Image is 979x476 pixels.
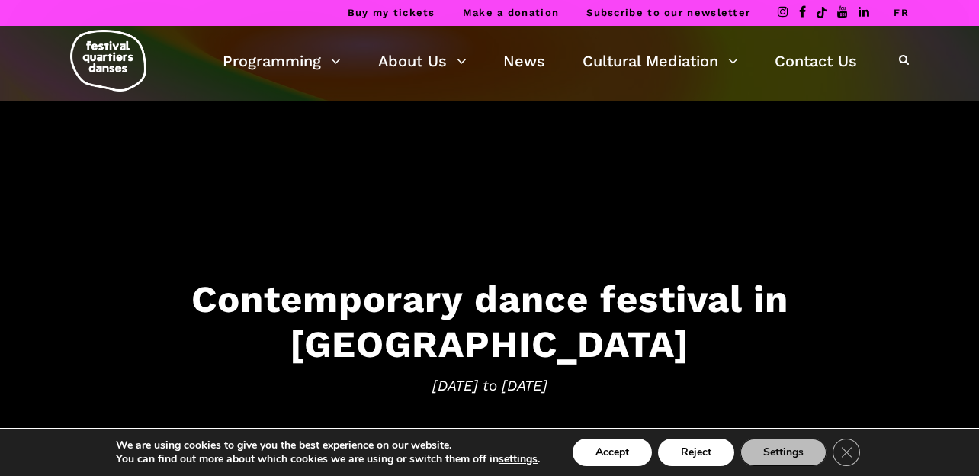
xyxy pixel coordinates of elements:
a: Programming [223,48,341,74]
a: Make a donation [463,7,560,18]
a: Contact Us [775,48,857,74]
p: We are using cookies to give you the best experience on our website. [116,439,540,452]
span: [DATE] to [DATE] [17,374,962,397]
a: Buy my tickets [348,7,435,18]
a: News [503,48,545,74]
img: logo-fqd-med [70,30,146,92]
button: Settings [740,439,827,466]
button: Reject [658,439,734,466]
button: Close GDPR Cookie Banner [833,439,860,466]
p: You can find out more about which cookies we are using or switch them off in . [116,452,540,466]
button: settings [499,452,538,466]
h3: Contemporary dance festival in [GEOGRAPHIC_DATA] [17,277,962,367]
a: About Us [378,48,467,74]
a: Subscribe to our newsletter [586,7,750,18]
a: FR [894,7,909,18]
button: Accept [573,439,652,466]
a: Cultural Mediation [583,48,738,74]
